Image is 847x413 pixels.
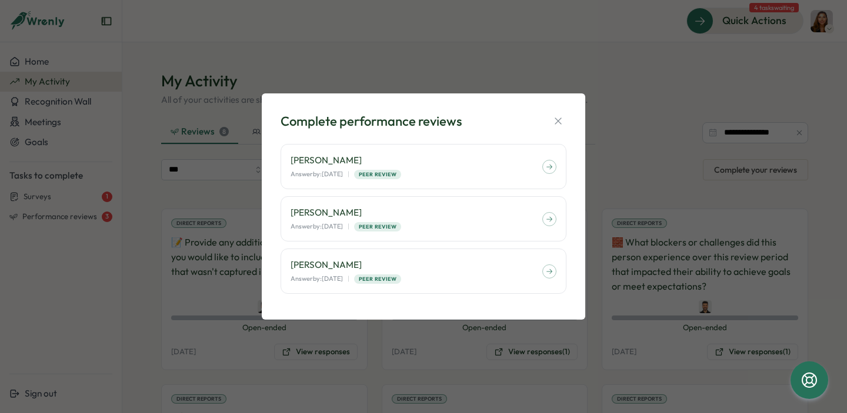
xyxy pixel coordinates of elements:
p: Answer by: [DATE] [291,274,343,284]
p: | [348,169,349,179]
span: Peer Review [359,223,397,231]
p: [PERSON_NAME] [291,258,542,271]
a: [PERSON_NAME] Answerby:[DATE]|Peer Review [281,249,566,294]
a: [PERSON_NAME] Answerby:[DATE]|Peer Review [281,144,566,189]
p: | [348,274,349,284]
p: Answer by: [DATE] [291,221,343,231]
span: Peer Review [359,275,397,283]
span: Peer Review [359,170,397,179]
p: | [348,221,349,231]
p: [PERSON_NAME] [291,154,542,167]
p: [PERSON_NAME] [291,206,542,219]
a: [PERSON_NAME] Answerby:[DATE]|Peer Review [281,196,566,241]
div: Complete performance reviews [281,112,462,130]
p: Answer by: [DATE] [291,169,343,179]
